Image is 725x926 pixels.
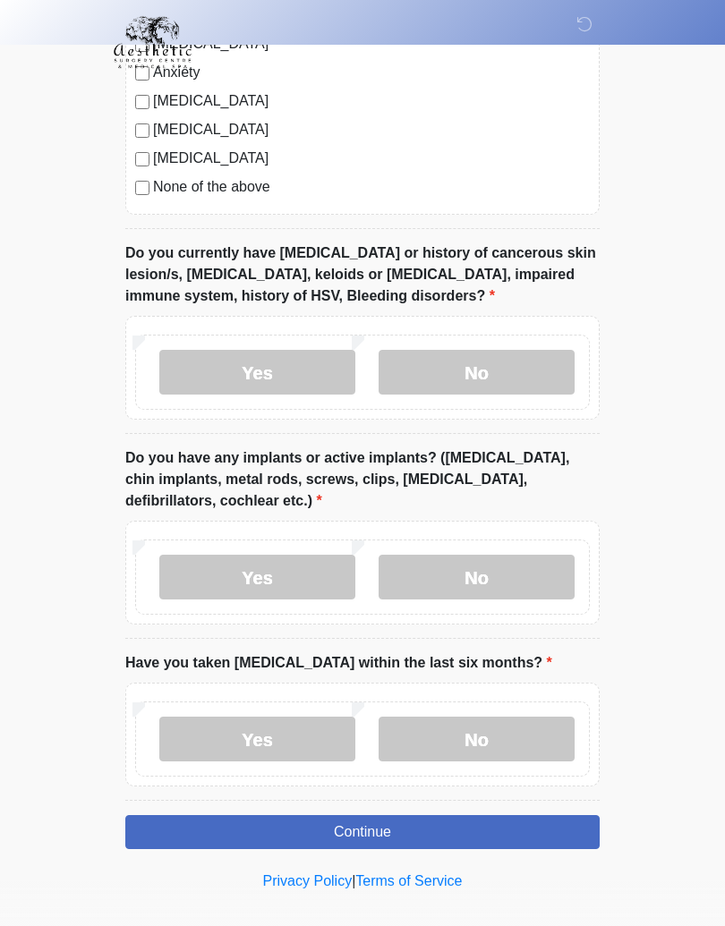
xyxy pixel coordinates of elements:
[135,95,149,109] input: [MEDICAL_DATA]
[153,90,590,112] label: [MEDICAL_DATA]
[135,181,149,195] input: None of the above
[135,152,149,166] input: [MEDICAL_DATA]
[352,873,355,888] a: |
[159,717,355,761] label: Yes
[153,148,590,169] label: [MEDICAL_DATA]
[159,350,355,395] label: Yes
[135,123,149,138] input: [MEDICAL_DATA]
[125,242,600,307] label: Do you currently have [MEDICAL_DATA] or history of cancerous skin lesion/s, [MEDICAL_DATA], keloi...
[153,176,590,198] label: None of the above
[379,350,575,395] label: No
[107,13,198,71] img: Aesthetic Surgery Centre, PLLC Logo
[125,652,552,674] label: Have you taken [MEDICAL_DATA] within the last six months?
[159,555,355,599] label: Yes
[263,873,353,888] a: Privacy Policy
[355,873,462,888] a: Terms of Service
[125,447,600,512] label: Do you have any implants or active implants? ([MEDICAL_DATA], chin implants, metal rods, screws, ...
[379,717,575,761] label: No
[379,555,575,599] label: No
[153,119,590,140] label: [MEDICAL_DATA]
[125,815,600,849] button: Continue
